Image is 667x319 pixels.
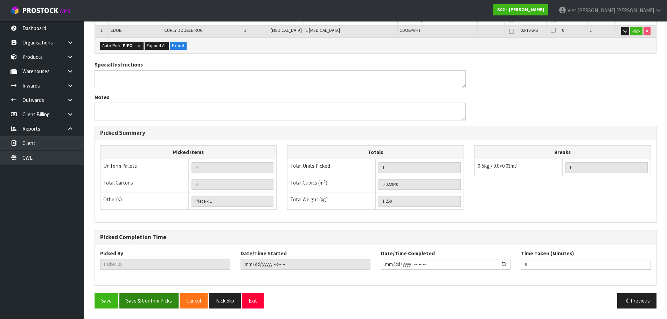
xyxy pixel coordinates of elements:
[95,293,118,308] button: Save
[170,42,187,50] button: Export
[306,27,340,33] span: 1 [MEDICAL_DATA]
[616,7,654,14] span: [PERSON_NAME]
[22,6,58,15] span: ProStock
[100,145,277,159] th: Picked Items
[95,61,143,68] label: Special Instructions
[192,179,274,190] input: OUTERS TOTAL = CTN
[100,42,135,50] button: Auto Pick -FIFO
[399,27,421,33] span: CDOB-WHT
[241,250,287,257] label: Date/Time Started
[521,259,651,270] input: Time Taken
[100,176,189,193] td: Total Cartons
[521,250,574,257] label: Time Taken (Minutes)
[287,145,464,159] th: Totals
[474,145,651,159] th: Breaks
[95,93,109,101] label: Notes
[110,27,121,33] span: CDOB
[590,27,592,33] span: 1
[119,293,179,308] button: Save & Confirm Picks
[630,27,642,36] button: Pick
[147,43,167,49] span: Expand All
[562,27,564,33] span: 0
[287,193,376,210] td: Total Weight (kg)
[287,159,376,176] td: Total Units Picked
[100,130,651,136] h3: Picked Summary
[497,7,544,13] strong: S02 - [PERSON_NAME]
[60,8,70,14] small: WMS
[164,27,203,33] span: CURLY DOUBLE RUG
[242,293,264,308] button: Exit
[100,250,123,257] label: Picked By
[209,293,241,308] button: Pack Slip
[617,293,656,308] button: Previous
[493,4,548,15] a: S02 - [PERSON_NAME]
[100,27,103,33] span: 1
[180,293,208,308] button: Cancel
[100,159,189,176] td: Uniform Pallets
[100,234,651,241] h3: Picked Completion Time
[381,250,435,257] label: Date/Time Completed
[145,42,169,50] button: Expand All
[192,162,274,173] input: UNIFORM P LINES
[100,193,189,210] td: Other(s)
[521,27,538,33] span: 02-18-2-B
[244,27,246,33] span: 1
[478,162,517,169] span: 0-5kg / 0.0>0.03m3
[271,27,302,33] span: [MEDICAL_DATA]
[100,259,230,270] input: Picked By
[568,7,615,14] span: Viet [PERSON_NAME]
[287,176,376,193] td: Total Cubics (m³)
[11,6,19,15] img: cube-alt.png
[123,43,133,49] strong: FIFO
